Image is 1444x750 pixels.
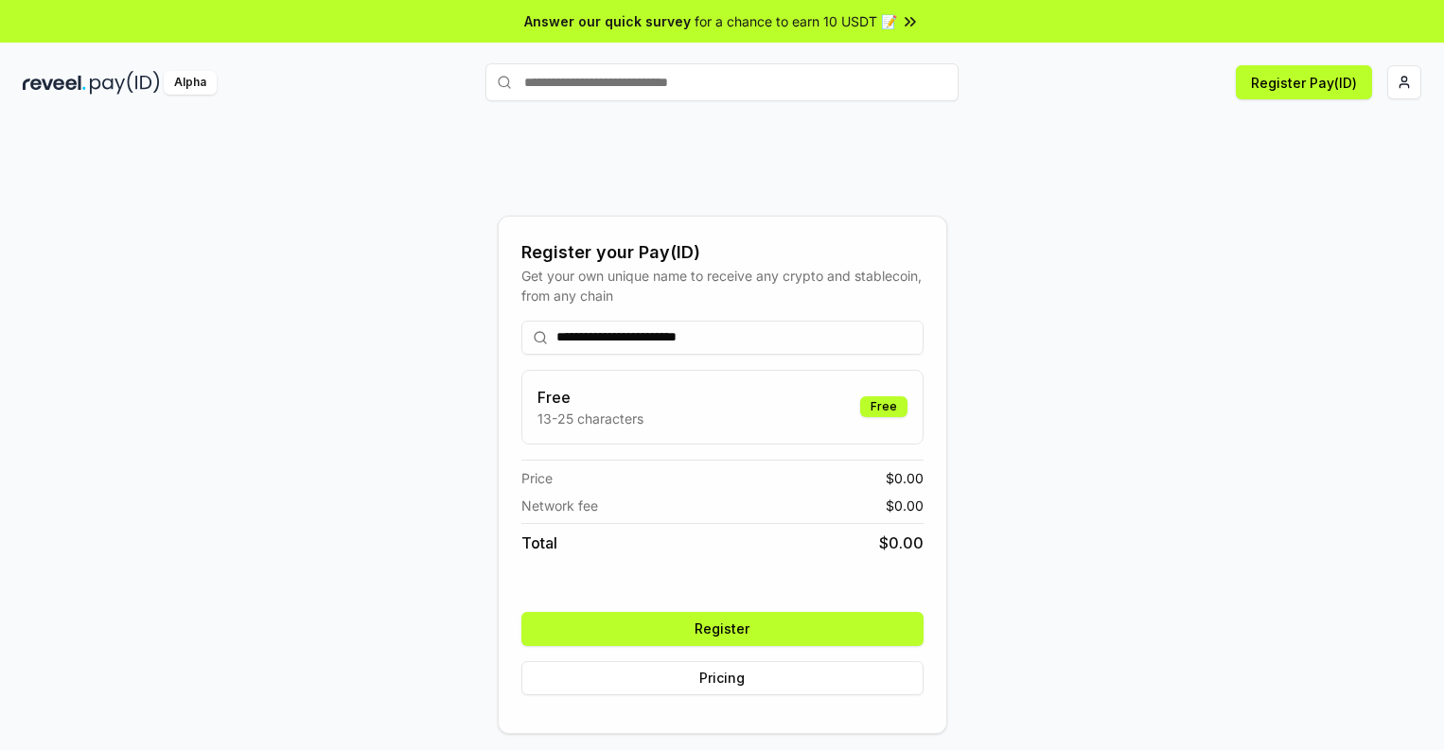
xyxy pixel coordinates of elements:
[521,266,924,305] div: Get your own unique name to receive any crypto and stablecoin, from any chain
[886,496,924,515] span: $ 0.00
[521,239,924,266] div: Register your Pay(ID)
[23,71,86,95] img: reveel_dark
[537,386,643,409] h3: Free
[860,396,907,417] div: Free
[537,409,643,428] p: 13-25 characters
[521,612,924,646] button: Register
[90,71,160,95] img: pay_id
[695,11,897,31] span: for a chance to earn 10 USDT 📝
[521,496,598,515] span: Network fee
[521,532,557,554] span: Total
[886,468,924,488] span: $ 0.00
[521,468,553,488] span: Price
[164,71,217,95] div: Alpha
[524,11,691,31] span: Answer our quick survey
[521,661,924,695] button: Pricing
[879,532,924,554] span: $ 0.00
[1236,65,1372,99] button: Register Pay(ID)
